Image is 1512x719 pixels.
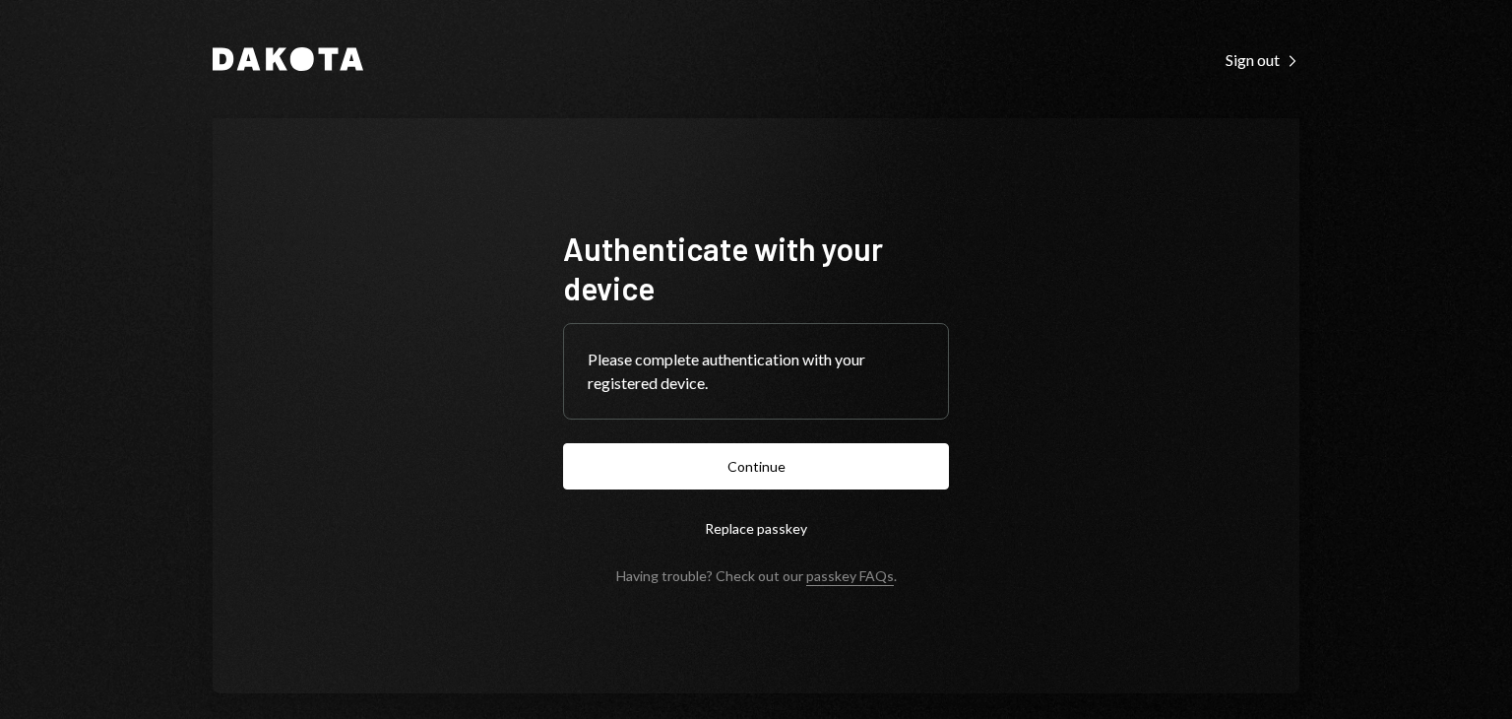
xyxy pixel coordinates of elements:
[563,443,949,490] button: Continue
[588,348,924,395] div: Please complete authentication with your registered device.
[1226,50,1299,70] div: Sign out
[1226,48,1299,70] a: Sign out
[616,567,897,584] div: Having trouble? Check out our .
[806,567,894,586] a: passkey FAQs
[563,229,949,307] h1: Authenticate with your device
[563,505,949,552] button: Replace passkey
